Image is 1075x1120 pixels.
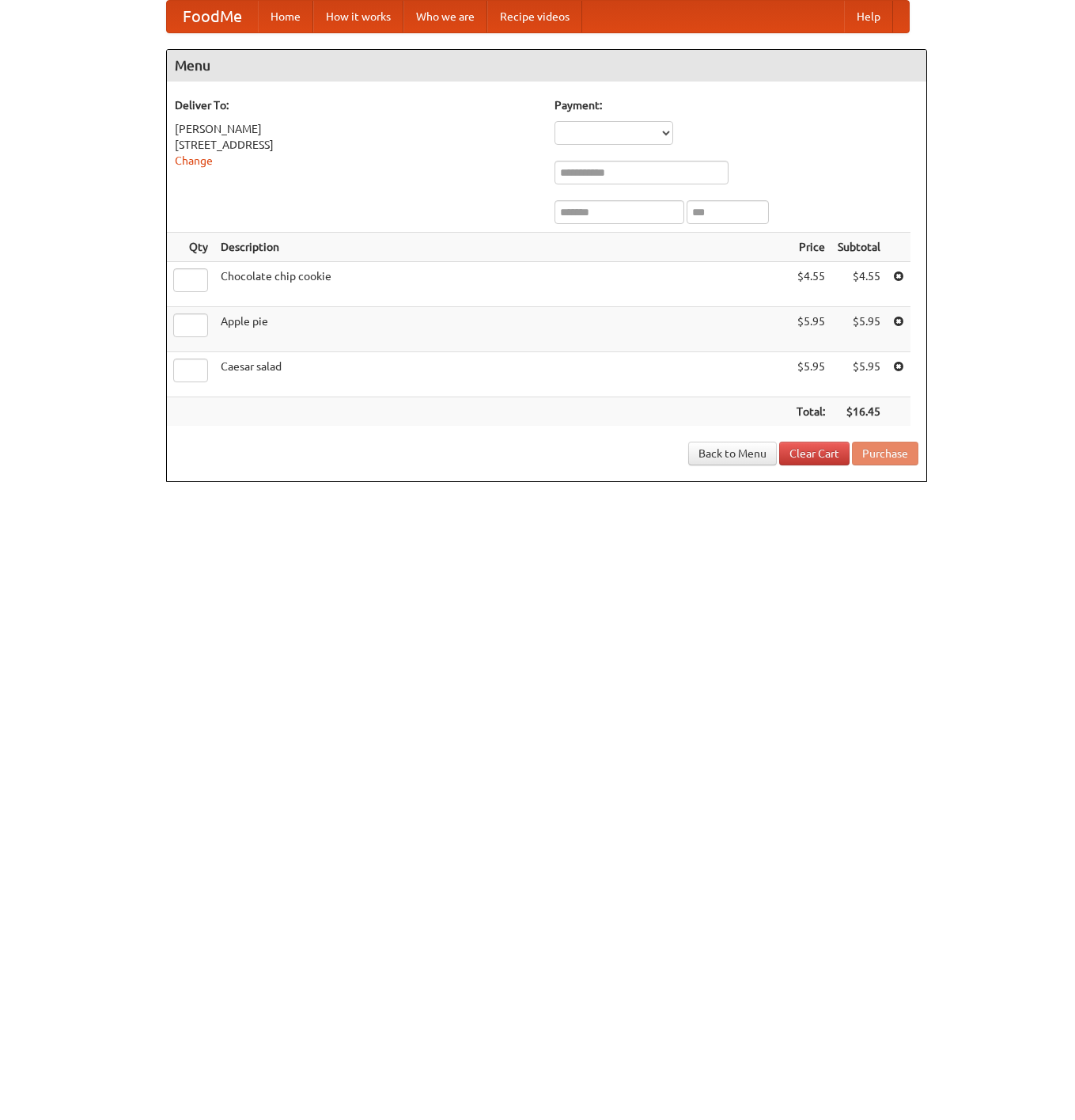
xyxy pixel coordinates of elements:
[831,397,887,427] th: $16.45
[790,233,831,262] th: Price
[831,262,887,307] td: $4.55
[167,1,258,32] a: FoodMe
[790,352,831,397] td: $5.95
[258,1,313,32] a: Home
[831,233,887,262] th: Subtotal
[313,1,403,32] a: How it works
[214,233,790,262] th: Description
[175,97,539,113] h5: Deliver To:
[175,121,539,137] div: [PERSON_NAME]
[831,352,887,397] td: $5.95
[167,50,926,82] h4: Menu
[214,262,790,307] td: Chocolate chip cookie
[175,137,539,153] div: [STREET_ADDRESS]
[167,233,214,262] th: Qty
[831,307,887,352] td: $5.95
[790,262,831,307] td: $4.55
[790,307,831,352] td: $5.95
[844,1,893,32] a: Help
[852,442,918,465] button: Purchase
[688,442,777,465] a: Back to Menu
[175,154,213,167] a: Change
[790,397,831,427] th: Total:
[403,1,487,32] a: Who we are
[779,442,850,465] a: Clear Cart
[555,97,918,113] h5: Payment:
[214,307,790,352] td: Apple pie
[214,352,790,397] td: Caesar salad
[487,1,582,32] a: Recipe videos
